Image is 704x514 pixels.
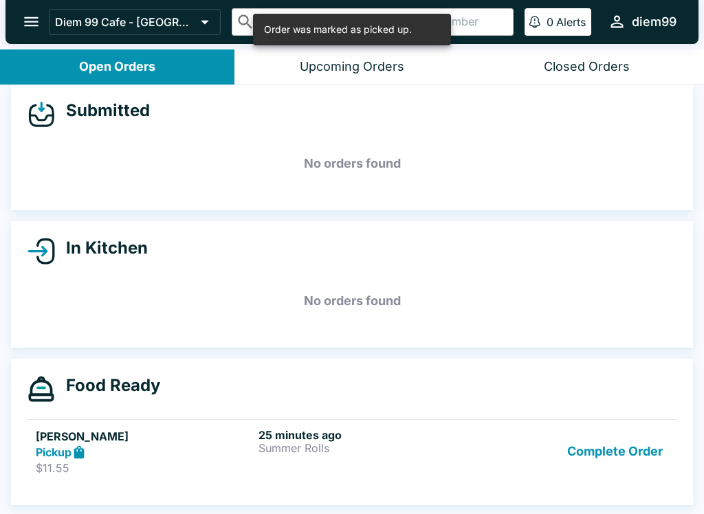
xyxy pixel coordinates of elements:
[547,15,553,29] p: 0
[27,276,676,326] h5: No orders found
[55,15,195,29] p: Diem 99 Cafe - [GEOGRAPHIC_DATA]
[300,59,404,75] div: Upcoming Orders
[36,461,253,475] p: $11.55
[79,59,155,75] div: Open Orders
[602,7,682,36] button: diem99
[36,428,253,445] h5: [PERSON_NAME]
[632,14,676,30] div: diem99
[556,15,586,29] p: Alerts
[55,100,150,121] h4: Submitted
[258,428,476,442] h6: 25 minutes ago
[264,18,412,41] div: Order was marked as picked up.
[55,375,160,396] h4: Food Ready
[14,4,49,39] button: open drawer
[55,238,148,258] h4: In Kitchen
[27,139,676,188] h5: No orders found
[562,428,668,476] button: Complete Order
[544,59,630,75] div: Closed Orders
[49,9,221,35] button: Diem 99 Cafe - [GEOGRAPHIC_DATA]
[258,442,476,454] p: Summer Rolls
[27,419,676,484] a: [PERSON_NAME]Pickup$11.5525 minutes agoSummer RollsComplete Order
[36,445,71,459] strong: Pickup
